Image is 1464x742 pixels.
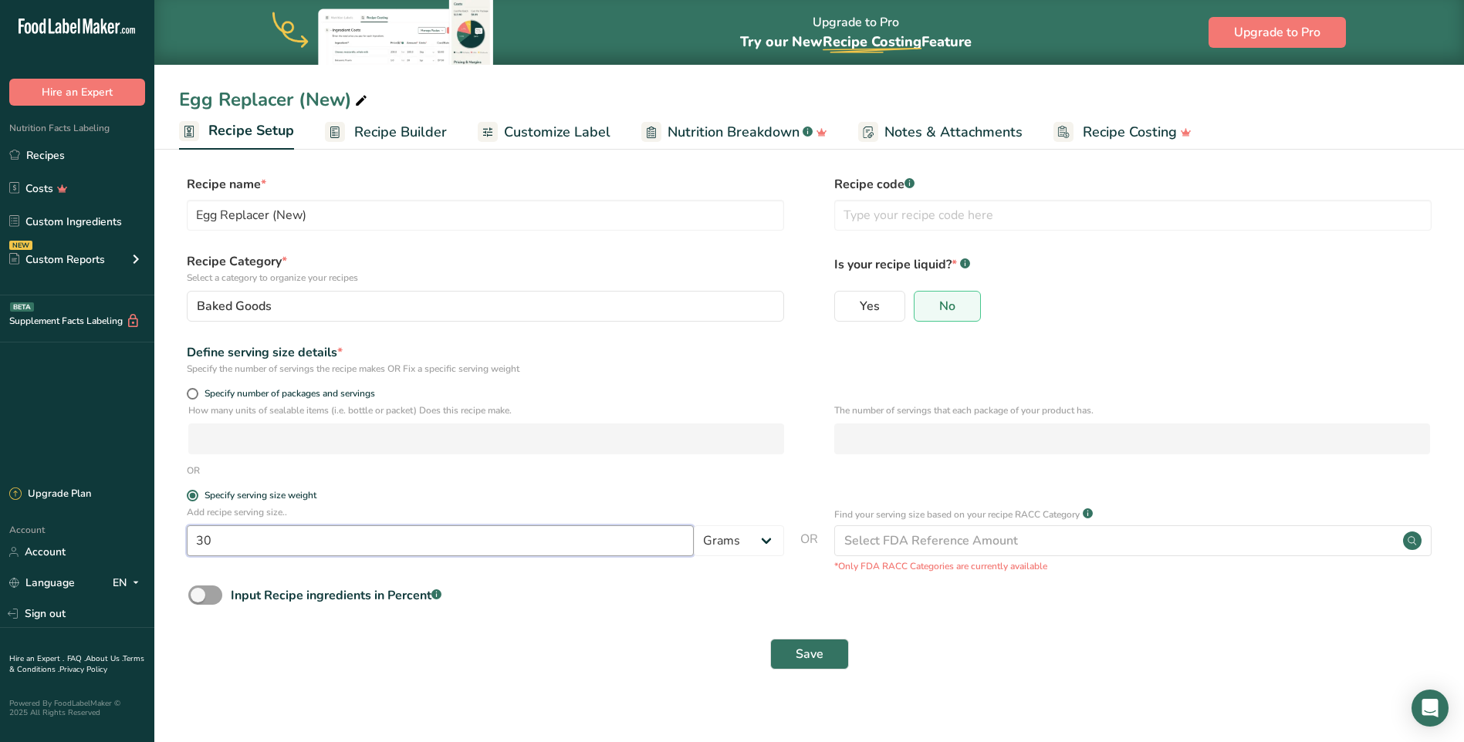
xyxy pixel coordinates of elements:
[800,530,818,573] span: OR
[478,115,610,150] a: Customize Label
[823,32,921,51] span: Recipe Costing
[187,175,784,194] label: Recipe name
[354,122,447,143] span: Recipe Builder
[834,403,1430,417] p: The number of servings that each package of your product has.
[834,175,1432,194] label: Recipe code
[187,464,200,477] div: OR
[740,1,972,65] div: Upgrade to Pro
[796,645,823,663] span: Save
[187,291,784,322] button: Baked Goods
[197,297,272,315] span: Baked Goods
[9,251,105,268] div: Custom Reports
[188,403,784,417] p: How many units of sealable items (i.e. bottle or packet) Does this recipe make.
[834,252,1432,274] p: Is your recipe liquid?
[179,86,370,113] div: Egg Replacer (New)
[10,302,34,312] div: BETA
[858,115,1023,150] a: Notes & Attachments
[9,699,145,717] div: Powered By FoodLabelMaker © 2025 All Rights Reserved
[9,79,145,106] button: Hire an Expert
[59,664,107,675] a: Privacy Policy
[1209,17,1346,48] button: Upgrade to Pro
[187,252,784,285] label: Recipe Category
[187,200,784,231] input: Type your recipe name here
[187,505,784,519] p: Add recipe serving size..
[231,586,441,605] div: Input Recipe ingredients in Percent
[9,653,144,675] a: Terms & Conditions .
[187,362,784,376] div: Specify the number of servings the recipe makes OR Fix a specific serving weight
[834,559,1432,573] p: *Only FDA RACC Categories are currently available
[860,298,880,314] span: Yes
[1083,122,1177,143] span: Recipe Costing
[205,490,316,501] div: Specify serving size weight
[9,487,91,502] div: Upgrade Plan
[770,639,849,669] button: Save
[884,122,1023,143] span: Notes & Attachments
[113,574,145,592] div: EN
[939,298,955,314] span: No
[179,113,294,150] a: Recipe Setup
[9,569,75,596] a: Language
[325,115,447,150] a: Recipe Builder
[198,388,375,400] span: Specify number of packages and servings
[9,241,32,250] div: NEW
[641,115,827,150] a: Nutrition Breakdown
[187,525,694,556] input: Type your serving size here
[187,271,784,285] p: Select a category to organize your recipes
[668,122,800,143] span: Nutrition Breakdown
[1412,690,1449,727] div: Open Intercom Messenger
[504,122,610,143] span: Customize Label
[86,653,123,664] a: About Us .
[1053,115,1192,150] a: Recipe Costing
[1234,23,1320,42] span: Upgrade to Pro
[208,120,294,141] span: Recipe Setup
[740,32,972,51] span: Try our New Feature
[844,531,1018,550] div: Select FDA Reference Amount
[187,343,784,362] div: Define serving size details
[834,508,1080,521] p: Find your serving size based on your recipe RACC Category
[67,653,86,664] a: FAQ .
[834,200,1432,231] input: Type your recipe code here
[9,653,64,664] a: Hire an Expert .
